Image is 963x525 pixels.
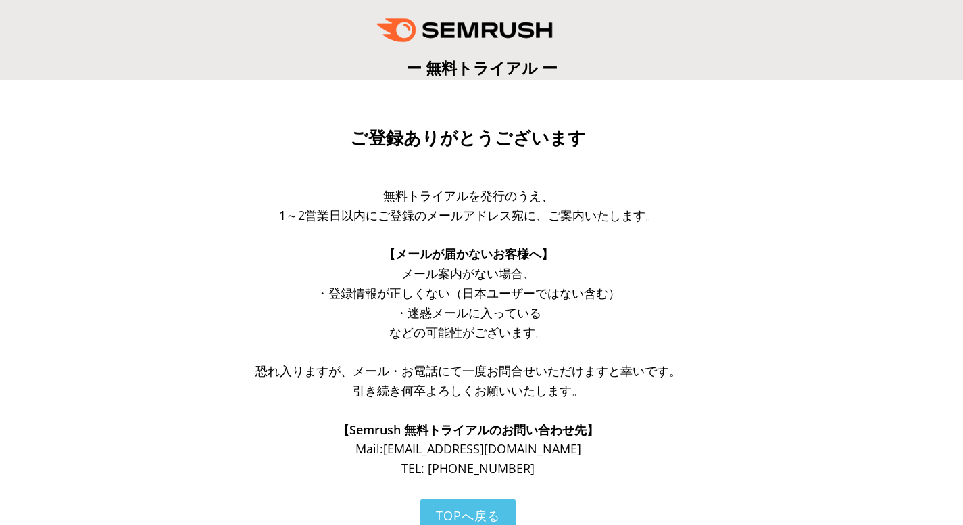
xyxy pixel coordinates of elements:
[355,440,581,457] span: Mail: [EMAIL_ADDRESS][DOMAIN_NAME]
[406,57,558,78] span: ー 無料トライアル ー
[383,187,553,204] span: 無料トライアルを発行のうえ、
[401,265,535,281] span: メール案内がない場合、
[353,382,584,398] span: 引き続き何卒よろしくお願いいたします。
[436,507,500,524] span: TOPへ戻る
[401,460,535,476] span: TEL: [PHONE_NUMBER]
[255,363,681,379] span: 恐れ入りますが、メール・お電話にて一度お問合せいただけますと幸いです。
[279,207,658,223] span: 1～2営業日以内にご登録のメールアドレス宛に、ご案内いたします。
[395,304,541,321] span: ・迷惑メールに入っている
[350,128,586,148] span: ご登録ありがとうございます
[389,324,547,340] span: などの可能性がございます。
[383,246,553,262] span: 【メールが届かないお客様へ】
[337,421,599,438] span: 【Semrush 無料トライアルのお問い合わせ先】
[316,285,620,301] span: ・登録情報が正しくない（日本ユーザーではない含む）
